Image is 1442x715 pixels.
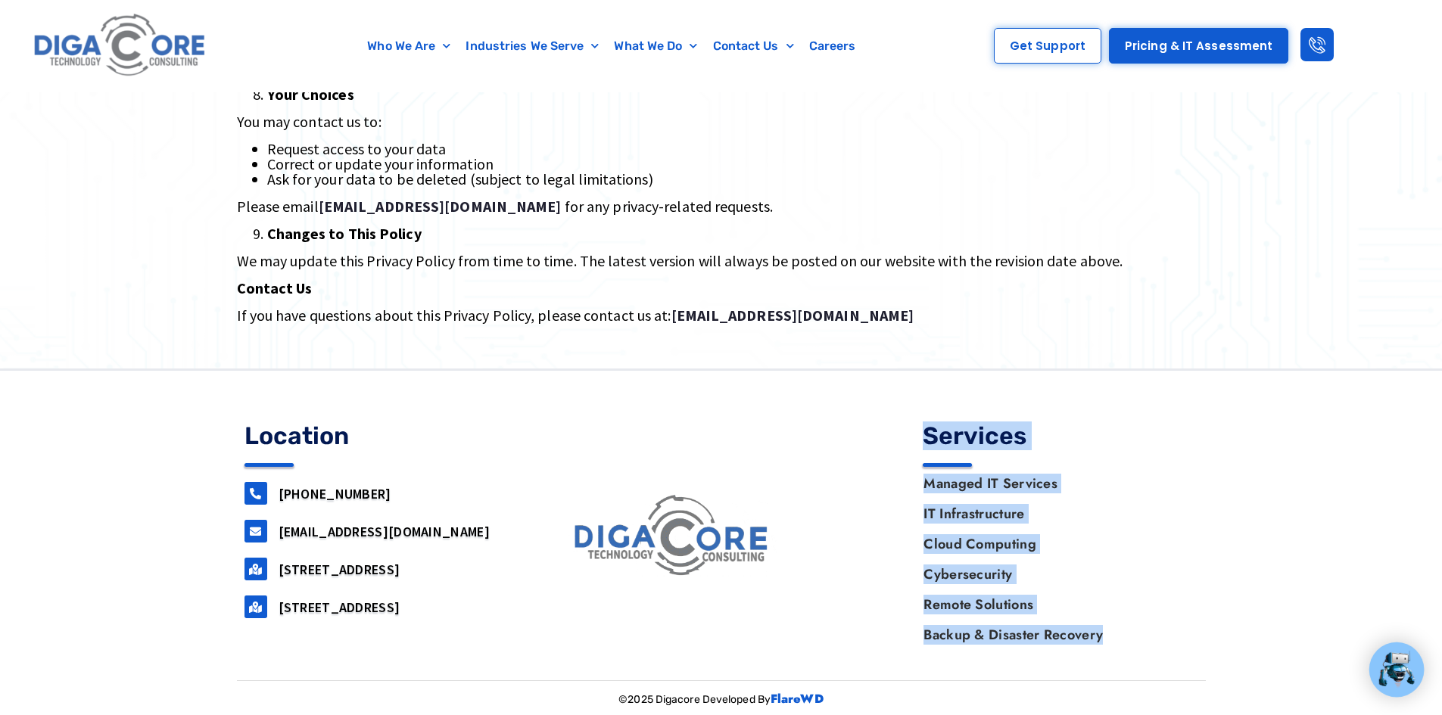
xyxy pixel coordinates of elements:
[237,689,1206,711] p: ©2025 Digacore Developed By
[267,85,354,104] b: Your Choices
[267,139,447,158] span: Request access to your data
[267,224,422,243] b: Changes to This Policy
[771,690,824,707] a: FlareWD
[802,29,864,64] a: Careers
[237,306,671,325] span: If you have questions about this Privacy Policy, please contact us at:
[908,529,1198,559] a: Cloud Computing
[237,251,1123,270] span: We may update this Privacy Policy from time to time. The latest version will always be posted on ...
[1010,40,1085,51] span: Get Support
[458,29,606,64] a: Industries We Serve
[244,520,267,542] a: support@digacore.com
[994,28,1101,64] a: Get Support
[279,561,400,578] a: [STREET_ADDRESS]
[244,558,267,580] a: 160 airport road, Suite 201, Lakewood, NJ, 08701
[244,595,267,618] a: 2917 Penn Forest Blvd, Roanoke, VA 24018
[908,468,1198,650] nav: Menu
[244,482,267,505] a: 732-646-5725
[908,589,1198,620] a: Remote Solutions
[568,491,777,583] img: digacore logo
[671,306,914,325] a: [EMAIL_ADDRESS][DOMAIN_NAME]
[279,523,490,540] a: [EMAIL_ADDRESS][DOMAIN_NAME]
[908,559,1198,589] a: Cybersecurity
[319,197,562,216] a: [EMAIL_ADDRESS][DOMAIN_NAME]
[1109,28,1288,64] a: Pricing & IT Assessment
[237,112,382,131] span: You may contact us to:
[267,169,653,188] span: Ask for your data to be deleted (subject to legal limitations)
[237,197,319,216] span: Please email
[705,29,802,64] a: Contact Us
[244,424,520,448] h4: Location
[267,154,494,173] span: Correct or update your information
[279,485,391,502] a: [PHONE_NUMBER]
[279,598,400,616] a: [STREET_ADDRESS]
[30,8,211,84] img: Digacore logo 1
[1125,40,1272,51] span: Pricing & IT Assessment
[237,278,313,297] b: Contact Us
[908,499,1198,529] a: IT Infrastructure
[908,620,1198,650] a: Backup & Disaster Recovery
[360,29,458,64] a: Who We Are
[923,424,1198,448] h4: Services
[565,197,773,216] span: for any privacy-related requests.
[284,29,940,64] nav: Menu
[606,29,705,64] a: What We Do
[908,468,1198,499] a: Managed IT Services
